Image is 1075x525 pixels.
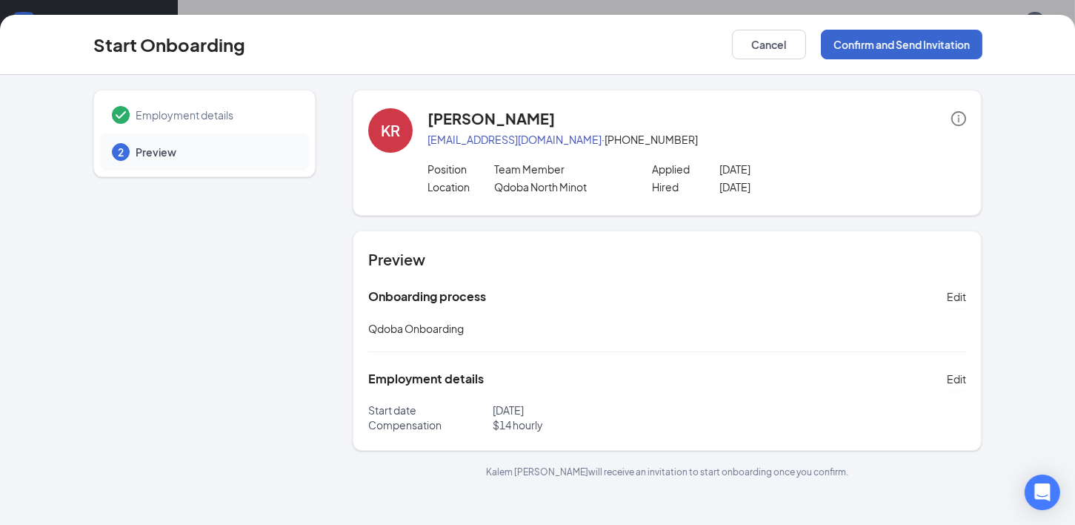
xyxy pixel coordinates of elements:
div: Open Intercom Messenger [1025,475,1060,510]
p: Qdoba North Minot [494,179,629,194]
p: [DATE] [719,162,854,176]
p: Compensation [368,417,493,432]
p: Kalem [PERSON_NAME] will receive an invitation to start onboarding once you confirm. [353,466,982,478]
button: Confirm and Send Invitation [821,30,982,59]
span: Preview [136,145,294,159]
svg: Checkmark [112,106,130,124]
h4: Preview [368,249,967,270]
span: Employment details [136,108,294,122]
a: [EMAIL_ADDRESS][DOMAIN_NAME] [427,133,602,146]
p: $ 14 hourly [493,417,668,432]
p: Start date [368,403,493,417]
button: Edit [947,367,966,391]
p: Applied [652,162,719,176]
span: 2 [118,145,124,159]
h5: Onboarding process [368,288,486,305]
h3: Start Onboarding [93,32,245,57]
p: · [PHONE_NUMBER] [427,132,967,147]
span: info-circle [951,111,966,126]
p: [DATE] [493,403,668,417]
span: Edit [947,289,966,304]
div: KR [381,120,400,141]
p: [DATE] [719,179,854,194]
p: Position [427,162,495,176]
span: Edit [947,372,966,386]
button: Cancel [732,30,806,59]
button: Edit [947,285,966,308]
h5: Employment details [368,371,484,387]
p: Location [427,179,495,194]
p: Hired [652,179,719,194]
span: Qdoba Onboarding [368,322,464,335]
p: Team Member [494,162,629,176]
h4: [PERSON_NAME] [427,108,555,129]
